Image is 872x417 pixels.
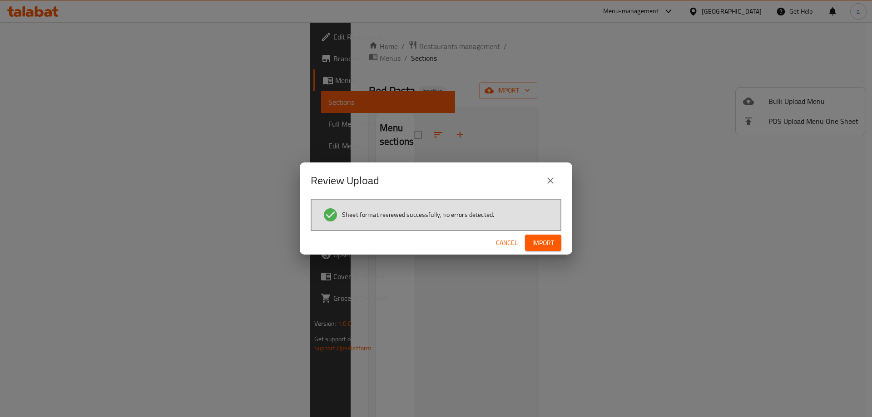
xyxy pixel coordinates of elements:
[342,210,494,219] span: Sheet format reviewed successfully, no errors detected.
[532,237,554,249] span: Import
[540,170,561,191] button: close
[525,235,561,251] button: Import
[496,237,518,249] span: Cancel
[492,235,521,251] button: Cancel
[311,173,379,188] h2: Review Upload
